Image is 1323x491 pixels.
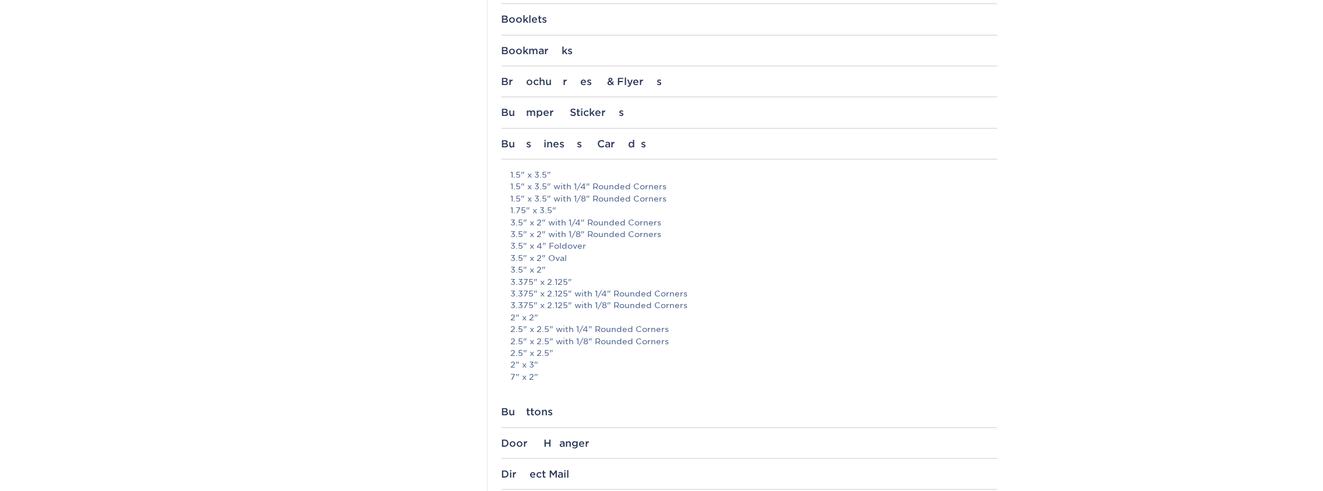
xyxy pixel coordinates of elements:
a: 3.5" x 2" [511,265,546,274]
a: 2.5" x 2.5" with 1/8" Rounded Corners [511,337,669,346]
div: Brochures & Flyers [502,76,997,87]
a: 3.5" x 4" Foldover [511,241,587,250]
a: 1.75" x 3.5" [511,206,557,215]
a: 2" x 2" [511,313,539,322]
a: 1.5" x 3.5" with 1/4" Rounded Corners [511,182,667,191]
div: Buttons [502,406,997,418]
a: 1.5" x 3.5" with 1/8" Rounded Corners [511,194,667,203]
div: Booklets [502,13,997,25]
a: 3.5" x 2" Oval [511,253,567,263]
a: 3.375" x 2.125" with 1/8" Rounded Corners [511,301,688,310]
div: Business Cards [502,138,997,150]
a: 3.375" x 2.125" with 1/4" Rounded Corners [511,289,688,298]
div: Door Hanger [502,437,997,449]
a: 3.5" x 2" with 1/8" Rounded Corners [511,229,662,239]
a: 7" x 2" [511,372,539,382]
a: 3.375" x 2.125" [511,277,573,287]
div: Direct Mail [502,468,997,480]
div: Bookmarks [502,45,997,56]
a: 2.5" x 2.5" with 1/4" Rounded Corners [511,324,669,334]
a: 2" x 3" [511,360,539,369]
a: 1.5" x 3.5" [511,170,552,179]
div: Bumper Stickers [502,107,997,118]
a: 2.5" x 2.5" [511,348,554,358]
a: 3.5" x 2" with 1/4" Rounded Corners [511,218,662,227]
